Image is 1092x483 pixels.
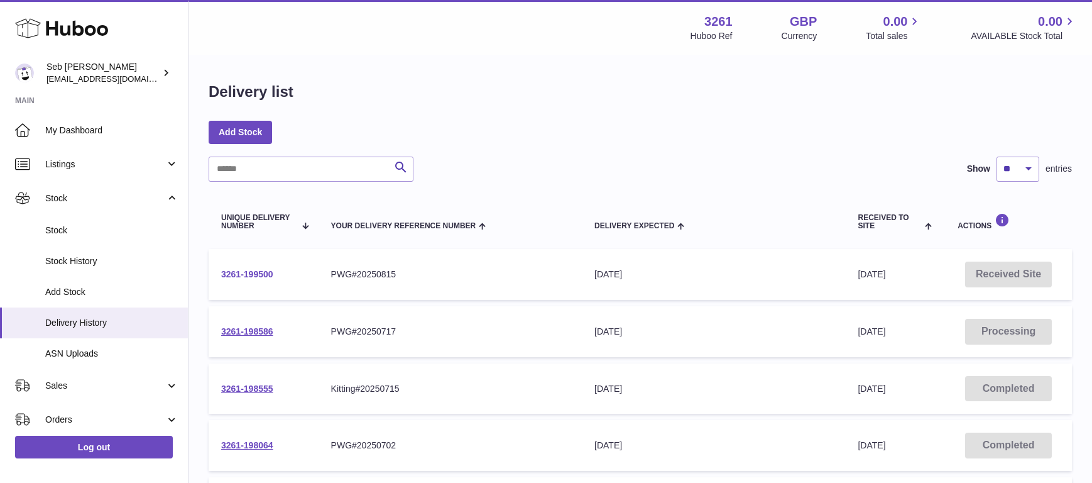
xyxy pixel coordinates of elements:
div: Actions [958,213,1059,230]
a: 3261-199500 [221,269,273,279]
a: 0.00 AVAILABLE Stock Total [971,13,1077,42]
label: Show [967,163,990,175]
span: 0.00 [1038,13,1062,30]
h1: Delivery list [209,82,293,102]
a: Log out [15,436,173,458]
span: My Dashboard [45,125,178,136]
span: [DATE] [858,269,885,279]
div: PWG#20250815 [331,269,569,280]
span: 0.00 [883,13,908,30]
div: Seb [PERSON_NAME] [46,61,160,85]
a: 0.00 Total sales [866,13,922,42]
div: Currency [782,30,817,42]
a: Add Stock [209,121,272,143]
div: [DATE] [594,326,833,338]
strong: GBP [790,13,817,30]
span: Unique Delivery Number [221,214,295,230]
span: Delivery History [45,317,178,329]
span: Your Delivery Reference Number [331,222,476,230]
a: 3261-198586 [221,326,273,336]
img: ecom@bravefoods.co.uk [15,64,34,82]
span: Stock [45,225,178,236]
span: Received to Site [858,214,921,230]
a: 3261-198555 [221,384,273,394]
span: ASN Uploads [45,348,178,360]
a: 3261-198064 [221,440,273,450]
div: [DATE] [594,440,833,452]
span: Stock History [45,255,178,267]
span: Stock [45,192,165,204]
div: PWG#20250702 [331,440,569,452]
div: [DATE] [594,383,833,395]
span: Listings [45,158,165,170]
div: Kitting#20250715 [331,383,569,395]
span: [DATE] [858,326,885,336]
span: Sales [45,380,165,392]
span: [DATE] [858,384,885,394]
span: [DATE] [858,440,885,450]
span: AVAILABLE Stock Total [971,30,1077,42]
strong: 3261 [704,13,733,30]
div: PWG#20250717 [331,326,569,338]
span: Delivery Expected [594,222,674,230]
div: Huboo Ref [691,30,733,42]
span: Total sales [866,30,922,42]
span: entries [1046,163,1072,175]
span: Add Stock [45,286,178,298]
span: Orders [45,414,165,426]
span: [EMAIL_ADDRESS][DOMAIN_NAME] [46,74,185,84]
div: [DATE] [594,269,833,280]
